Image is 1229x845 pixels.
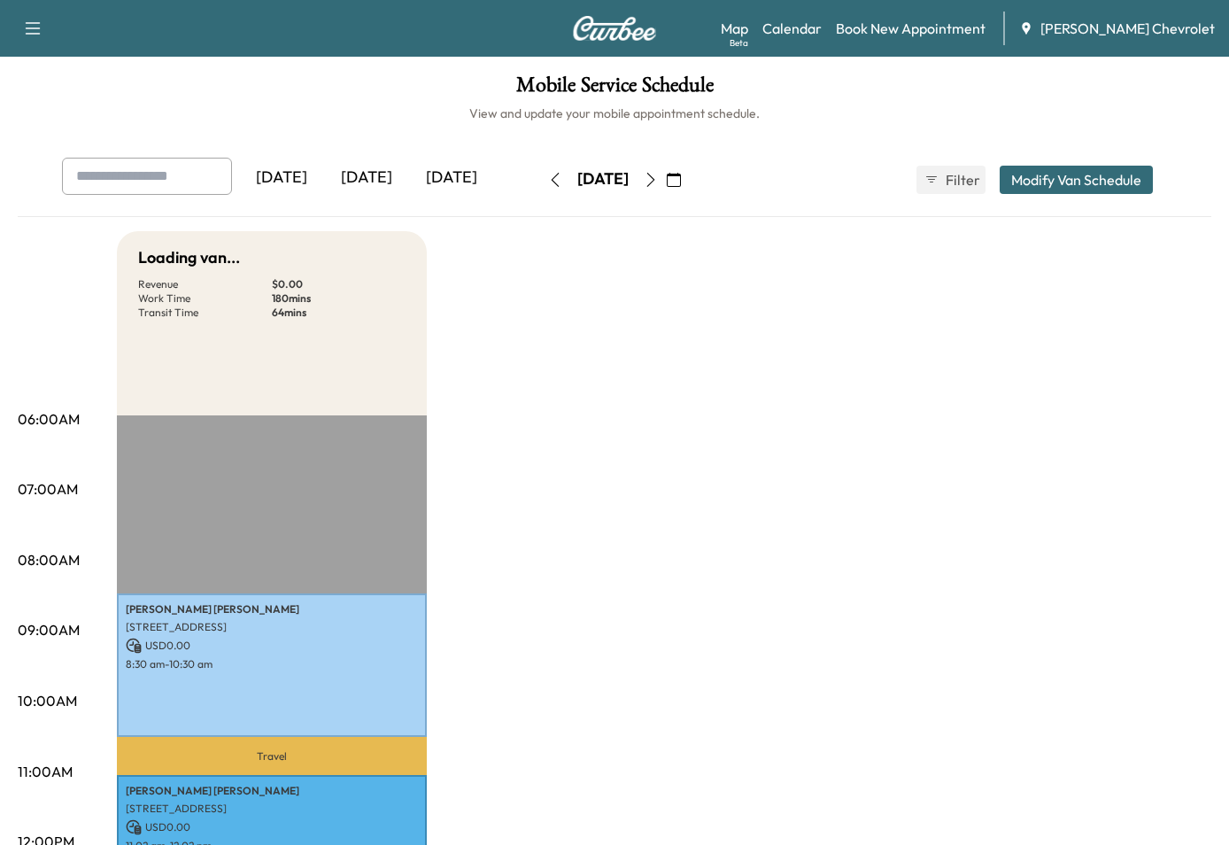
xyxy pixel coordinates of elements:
[324,158,409,198] div: [DATE]
[18,478,78,500] p: 07:00AM
[126,819,418,835] p: USD 0.00
[126,638,418,654] p: USD 0.00
[18,690,77,711] p: 10:00AM
[572,16,657,41] img: Curbee Logo
[916,166,986,194] button: Filter
[272,277,406,291] p: $ 0.00
[409,158,494,198] div: [DATE]
[126,620,418,634] p: [STREET_ADDRESS]
[272,291,406,306] p: 180 mins
[18,619,80,640] p: 09:00AM
[18,549,80,570] p: 08:00AM
[18,761,73,782] p: 11:00AM
[18,408,80,430] p: 06:00AM
[126,657,418,671] p: 8:30 am - 10:30 am
[1000,166,1153,194] button: Modify Van Schedule
[18,105,1211,122] h6: View and update your mobile appointment schedule.
[138,291,272,306] p: Work Time
[126,802,418,816] p: [STREET_ADDRESS]
[138,306,272,320] p: Transit Time
[126,602,418,616] p: [PERSON_NAME] [PERSON_NAME]
[138,277,272,291] p: Revenue
[18,74,1211,105] h1: Mobile Service Schedule
[721,18,748,39] a: MapBeta
[762,18,822,39] a: Calendar
[836,18,986,39] a: Book New Appointment
[946,169,978,190] span: Filter
[730,36,748,50] div: Beta
[239,158,324,198] div: [DATE]
[577,168,629,190] div: [DATE]
[272,306,406,320] p: 64 mins
[138,245,240,270] h5: Loading van...
[126,784,418,798] p: [PERSON_NAME] [PERSON_NAME]
[1040,18,1215,39] span: [PERSON_NAME] Chevrolet
[117,737,427,775] p: Travel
